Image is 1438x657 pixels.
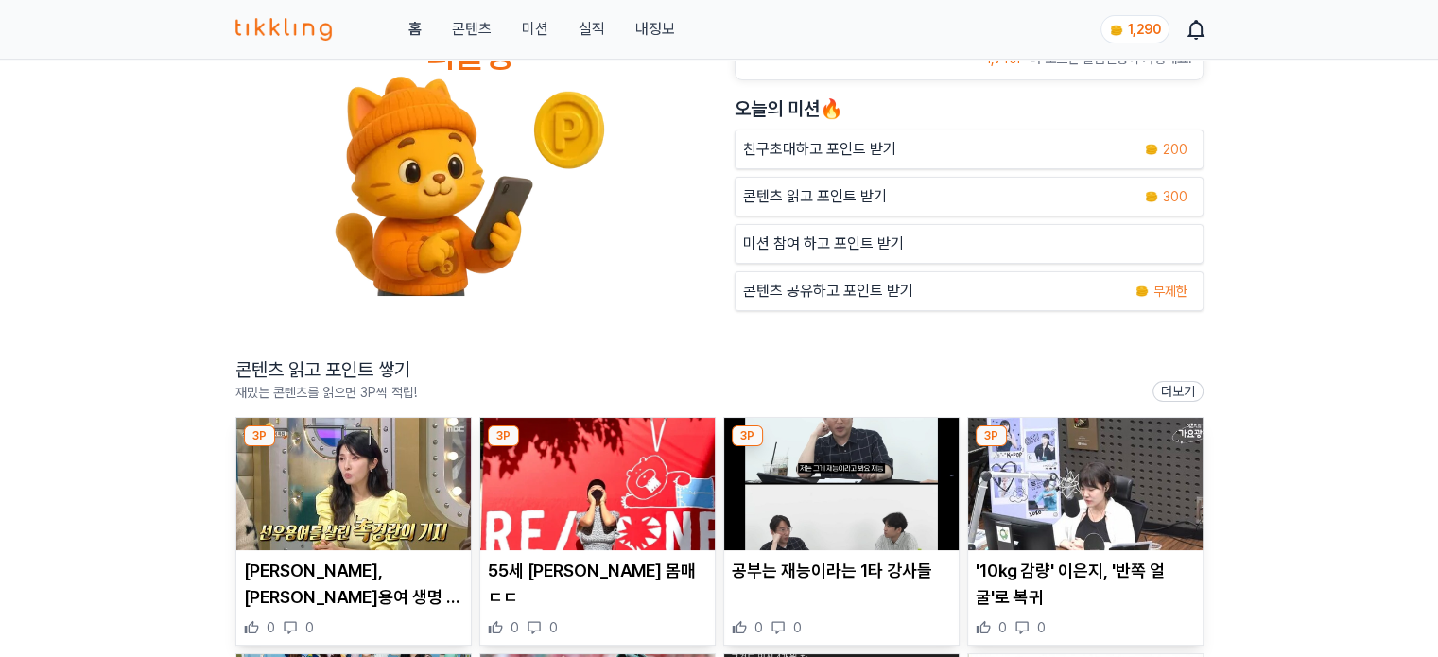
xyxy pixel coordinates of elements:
a: 내정보 [634,18,674,41]
div: 3P [732,425,763,446]
span: 0 [511,618,519,637]
img: 김경란, 선우용여 생명 구했다…"녹화 중 뇌경색 감지" [236,418,471,550]
div: 3P [244,425,275,446]
button: 친구초대하고 포인트 받기 coin 200 [735,130,1204,169]
div: 3P [488,425,519,446]
img: '10㎏ 감량' 이은지, '반쪽 얼굴'로 복귀 [968,418,1203,550]
p: 재밌는 콘텐츠를 읽으면 3P씩 적립! [235,383,417,402]
p: 미션 참여 하고 포인트 받기 [743,233,904,255]
a: 콘텐츠 공유하고 포인트 받기 coin 무제한 [735,271,1204,311]
span: 1,290 [1128,22,1161,37]
img: coin [1144,142,1159,157]
a: coin 1,290 [1100,15,1166,43]
div: 3P 공부는 재능이라는 1타 강사들 공부는 재능이라는 1타 강사들 0 0 [723,417,960,646]
a: 실적 [578,18,604,41]
div: 3P [976,425,1007,446]
span: 0 [754,618,763,637]
button: 미션 참여 하고 포인트 받기 [735,224,1204,264]
p: 55세 [PERSON_NAME] 몸매 ㄷㄷ [488,558,707,611]
a: 콘텐츠 읽고 포인트 받기 coin 300 [735,177,1204,216]
img: tikkling_character [334,75,606,296]
p: 콘텐츠 공유하고 포인트 받기 [743,280,913,303]
h2: 콘텐츠 읽고 포인트 쌓기 [235,356,417,383]
img: coin [1135,284,1150,299]
a: 홈 [407,18,421,41]
span: 0 [305,618,314,637]
button: 미션 [521,18,547,41]
a: 더보기 [1152,381,1204,402]
p: 공부는 재능이라는 1타 강사들 [732,558,951,584]
span: 0 [1037,618,1046,637]
p: [PERSON_NAME], [PERSON_NAME]용여 생명 구했다…"녹화 중 뇌경색 감지" [244,558,463,611]
div: 3P '10㎏ 감량' 이은지, '반쪽 얼굴'로 복귀 '10㎏ 감량' 이은지, '반쪽 얼굴'로 복귀 0 0 [967,417,1204,646]
span: 0 [549,618,558,637]
img: coin [1144,189,1159,204]
h2: 오늘의 미션🔥 [735,95,1204,122]
a: 콘텐츠 [451,18,491,41]
p: '10㎏ 감량' 이은지, '반쪽 얼굴'로 복귀 [976,558,1195,611]
img: coin [1109,23,1124,38]
span: 300 [1163,187,1187,206]
img: 티끌링 [235,18,333,41]
span: 0 [998,618,1007,637]
span: 무제한 [1153,282,1187,301]
span: 200 [1163,140,1187,159]
p: 친구초대하고 포인트 받기 [743,138,896,161]
span: 0 [793,618,802,637]
p: 콘텐츠 읽고 포인트 받기 [743,185,887,208]
span: 0 [267,618,275,637]
img: 55세 김혜수 몸매 ㄷㄷ [480,418,715,550]
div: 3P 55세 김혜수 몸매 ㄷㄷ 55세 [PERSON_NAME] 몸매 ㄷㄷ 0 0 [479,417,716,646]
img: 공부는 재능이라는 1타 강사들 [724,418,959,550]
div: 3P 김경란, 선우용여 생명 구했다…"녹화 중 뇌경색 감지" [PERSON_NAME], [PERSON_NAME]용여 생명 구했다…"녹화 중 뇌경색 감지" 0 0 [235,417,472,646]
